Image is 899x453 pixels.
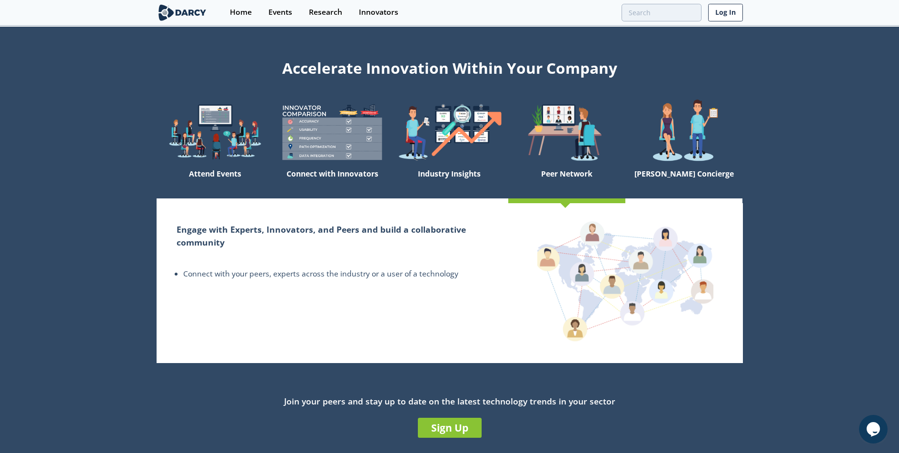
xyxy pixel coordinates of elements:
[183,268,488,280] li: Connect with your peers, experts across the industry or a user of a technology
[274,165,391,198] div: Connect with Innovators
[625,99,742,165] img: welcome-concierge-wide-20dccca83e9cbdbb601deee24fb8df72.png
[309,9,342,16] div: Research
[391,165,508,198] div: Industry Insights
[708,4,743,21] a: Log In
[230,9,252,16] div: Home
[157,165,274,198] div: Attend Events
[537,220,713,341] img: peer-network-4b24cf0a691af4c61cae572e598c8d44.png
[391,99,508,165] img: welcome-find-a12191a34a96034fcac36f4ff4d37733.png
[177,223,488,248] h2: Engage with Experts, Innovators, and Peers and build a collaborative community
[359,9,398,16] div: Innovators
[622,4,701,21] input: Advanced Search
[157,53,743,79] div: Accelerate Innovation Within Your Company
[157,4,208,21] img: logo-wide.svg
[625,165,742,198] div: [PERSON_NAME] Concierge
[859,415,889,443] iframe: chat widget
[268,9,292,16] div: Events
[508,165,625,198] div: Peer Network
[274,99,391,165] img: welcome-compare-1b687586299da8f117b7ac84fd957760.png
[418,418,482,438] a: Sign Up
[157,99,274,165] img: welcome-explore-560578ff38cea7c86bcfe544b5e45342.png
[508,99,625,165] img: welcome-attend-b816887fc24c32c29d1763c6e0ddb6e6.png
